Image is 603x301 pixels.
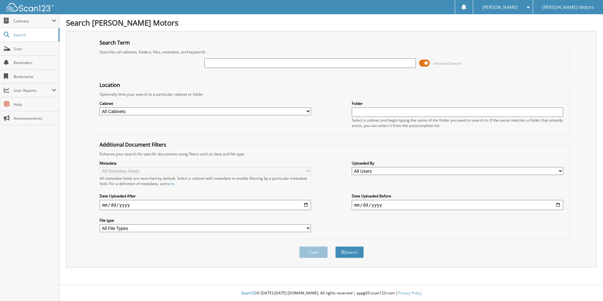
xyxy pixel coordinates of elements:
[6,3,54,11] img: scan123-logo-white.svg
[14,60,56,65] span: Reminders
[352,200,563,210] input: end
[352,101,563,106] label: Folder
[352,160,563,166] label: Uploaded By
[96,141,169,148] legend: Additional Document Filters
[335,246,364,258] button: Search
[100,200,311,210] input: start
[433,61,461,66] span: Advanced Search
[60,286,603,301] div: © [DATE]-[DATE] [DOMAIN_NAME]. All rights reserved | appg03-scan123-com |
[96,81,123,88] legend: Location
[166,181,174,186] a: here
[100,176,311,186] div: All metadata fields are searched by default. Select a cabinet with metadata to enable filtering b...
[100,218,311,223] label: File type
[241,290,257,296] span: Scan123
[482,5,518,9] span: [PERSON_NAME]
[96,49,566,55] div: Searches all cabinets, folders, files, metadata, and keywords
[66,17,597,28] h1: Search [PERSON_NAME] Motors
[96,39,133,46] legend: Search Term
[14,46,56,51] span: Scan
[398,290,422,296] a: Privacy Policy
[352,117,563,128] div: Select a cabinet and begin typing the name of the folder you want to search in. If the name match...
[299,246,328,258] button: Clear
[100,160,311,166] label: Metadata
[14,74,56,79] span: Bookmarks
[96,92,566,97] div: Optionally limit your search to a particular cabinet or folder
[14,32,55,38] span: Search
[14,116,56,121] span: Announcements
[14,88,52,93] span: User Reports
[14,102,56,107] span: Help
[100,101,311,106] label: Cabinet
[96,151,566,157] div: Enhance your search for specific documents using filters such as date and file type.
[352,193,563,199] label: Date Uploaded Before
[100,193,311,199] label: Date Uploaded After
[14,18,52,24] span: Cabinets
[542,5,594,9] span: [PERSON_NAME] Motors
